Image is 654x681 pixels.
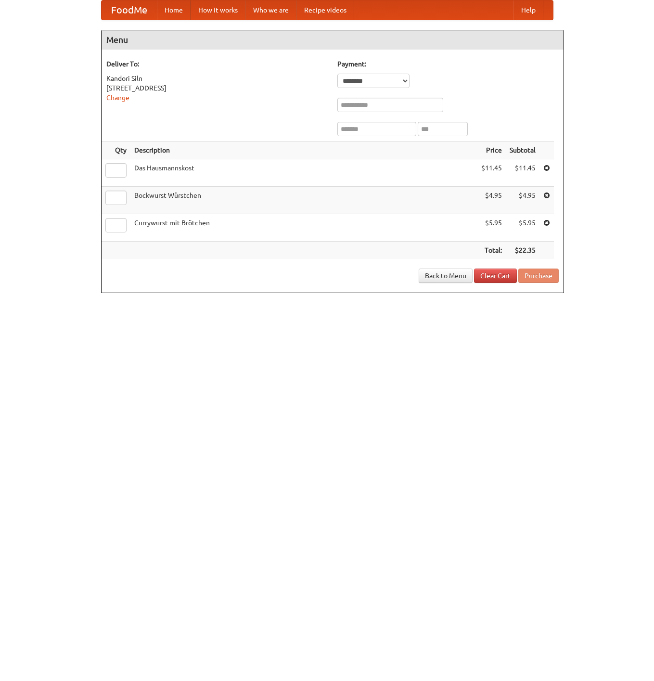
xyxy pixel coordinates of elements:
[506,242,539,259] th: $22.35
[506,187,539,214] td: $4.95
[477,141,506,159] th: Price
[130,187,477,214] td: Bockwurst Würstchen
[477,187,506,214] td: $4.95
[102,141,130,159] th: Qty
[106,59,328,69] h5: Deliver To:
[506,141,539,159] th: Subtotal
[130,159,477,187] td: Das Hausmannskost
[506,159,539,187] td: $11.45
[477,214,506,242] td: $5.95
[477,242,506,259] th: Total:
[106,94,129,102] a: Change
[157,0,191,20] a: Home
[513,0,543,20] a: Help
[106,83,328,93] div: [STREET_ADDRESS]
[506,214,539,242] td: $5.95
[191,0,245,20] a: How it works
[337,59,559,69] h5: Payment:
[518,269,559,283] button: Purchase
[102,30,564,50] h4: Menu
[106,74,328,83] div: Kandori Siln
[130,214,477,242] td: Currywurst mit Brötchen
[296,0,354,20] a: Recipe videos
[474,269,517,283] a: Clear Cart
[130,141,477,159] th: Description
[245,0,296,20] a: Who we are
[477,159,506,187] td: $11.45
[419,269,473,283] a: Back to Menu
[102,0,157,20] a: FoodMe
